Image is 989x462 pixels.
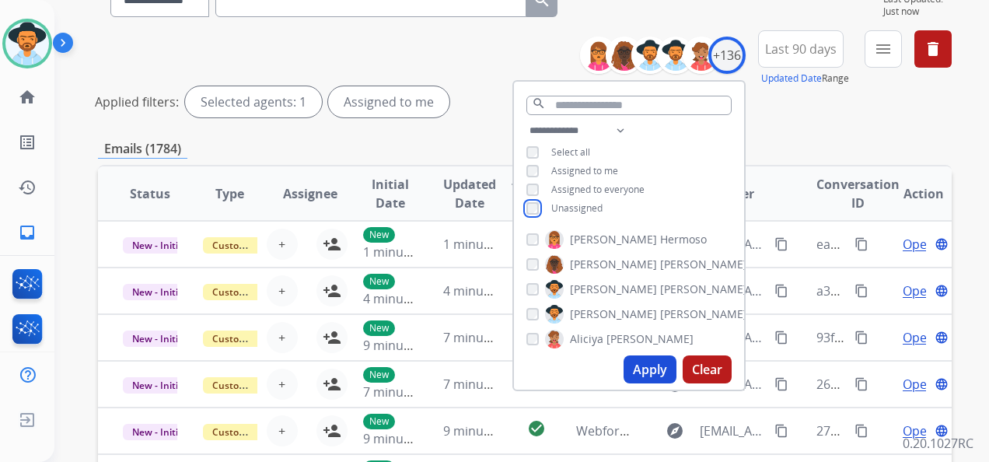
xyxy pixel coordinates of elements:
[576,422,928,439] span: Webform from [EMAIL_ADDRESS][DOMAIN_NAME] on [DATE]
[570,306,657,322] span: [PERSON_NAME]
[203,424,304,440] span: Customer Support
[532,96,546,110] mat-icon: search
[816,175,900,212] span: Conversation ID
[761,72,849,85] span: Range
[903,422,935,440] span: Open
[774,331,788,345] mat-icon: content_copy
[278,375,285,394] span: +
[363,243,440,261] span: 1 minute ago
[570,257,657,272] span: [PERSON_NAME]
[606,331,694,347] span: [PERSON_NAME]
[666,422,684,440] mat-icon: explore
[363,383,446,401] span: 7 minutes ago
[935,424,949,438] mat-icon: language
[278,282,285,300] span: +
[363,274,395,289] p: New
[660,232,707,247] span: Hermoso
[551,145,590,159] span: Select all
[323,282,341,300] mat-icon: person_add
[123,377,195,394] span: New - Initial
[98,139,187,159] p: Emails (1784)
[123,237,195,254] span: New - Initial
[267,229,298,260] button: +
[18,223,37,242] mat-icon: inbox
[215,184,244,203] span: Type
[443,236,520,253] span: 1 minute ago
[363,290,446,307] span: 4 minutes ago
[443,422,526,439] span: 9 minutes ago
[363,227,395,243] p: New
[761,72,822,85] button: Updated Date
[708,37,746,74] div: +136
[854,284,868,298] mat-icon: content_copy
[278,328,285,347] span: +
[854,424,868,438] mat-icon: content_copy
[903,375,935,394] span: Open
[874,40,893,58] mat-icon: menu
[130,184,170,203] span: Status
[903,235,935,254] span: Open
[328,86,449,117] div: Assigned to me
[508,175,527,194] mat-icon: arrow_downward
[883,5,952,18] span: Just now
[123,331,195,347] span: New - Initial
[935,377,949,391] mat-icon: language
[660,257,747,272] span: [PERSON_NAME]
[443,175,496,212] span: Updated Date
[570,232,657,247] span: [PERSON_NAME]
[278,422,285,440] span: +
[95,93,179,111] p: Applied filters:
[683,355,732,383] button: Clear
[700,422,766,440] span: [EMAIL_ADDRESS][DOMAIN_NAME]
[203,284,304,300] span: Customer Support
[551,183,645,196] span: Assigned to everyone
[570,282,657,297] span: [PERSON_NAME]
[935,284,949,298] mat-icon: language
[363,367,395,383] p: New
[5,22,49,65] img: avatar
[278,235,285,254] span: +
[363,430,446,447] span: 9 minutes ago
[323,328,341,347] mat-icon: person_add
[570,331,603,347] span: Aliciya
[267,275,298,306] button: +
[551,164,618,177] span: Assigned to me
[774,424,788,438] mat-icon: content_copy
[203,237,304,254] span: Customer Support
[765,46,837,52] span: Last 90 days
[774,377,788,391] mat-icon: content_copy
[935,331,949,345] mat-icon: language
[935,237,949,251] mat-icon: language
[624,355,676,383] button: Apply
[18,178,37,197] mat-icon: history
[123,284,195,300] span: New - Initial
[872,166,952,221] th: Action
[363,337,446,354] span: 9 minutes ago
[203,331,304,347] span: Customer Support
[267,415,298,446] button: +
[363,414,395,429] p: New
[363,175,418,212] span: Initial Date
[903,282,935,300] span: Open
[363,320,395,336] p: New
[323,422,341,440] mat-icon: person_add
[854,237,868,251] mat-icon: content_copy
[323,375,341,394] mat-icon: person_add
[903,434,973,453] p: 0.20.1027RC
[18,133,37,152] mat-icon: list_alt
[443,282,526,299] span: 4 minutes ago
[660,282,747,297] span: [PERSON_NAME]
[854,377,868,391] mat-icon: content_copy
[774,284,788,298] mat-icon: content_copy
[267,369,298,400] button: +
[283,184,337,203] span: Assignee
[18,88,37,107] mat-icon: home
[323,235,341,254] mat-icon: person_add
[774,237,788,251] mat-icon: content_copy
[185,86,322,117] div: Selected agents: 1
[443,376,526,393] span: 7 minutes ago
[527,419,546,438] mat-icon: check_circle
[854,331,868,345] mat-icon: content_copy
[924,40,942,58] mat-icon: delete
[551,201,603,215] span: Unassigned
